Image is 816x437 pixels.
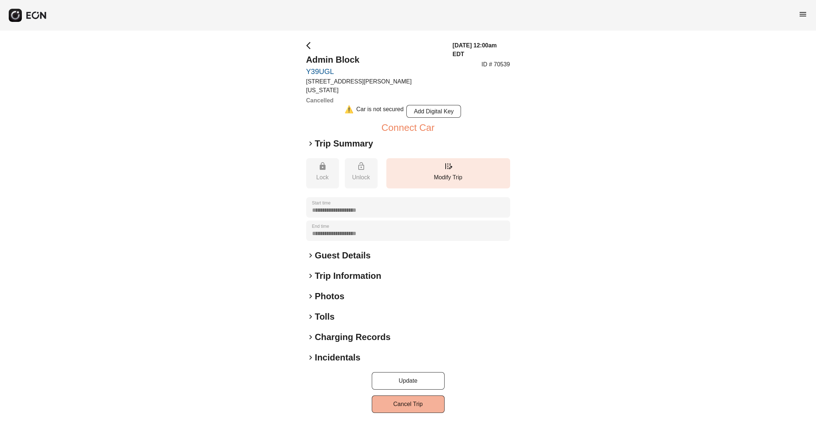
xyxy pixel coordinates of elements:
[306,41,315,50] span: arrow_back_ios
[315,138,373,149] h2: Trip Summary
[306,139,315,148] span: keyboard_arrow_right
[444,162,453,171] span: edit_road
[306,251,315,260] span: keyboard_arrow_right
[306,353,315,362] span: keyboard_arrow_right
[315,270,382,282] h2: Trip Information
[356,105,404,118] div: Car is not secured
[372,395,445,413] button: Cancel Trip
[306,272,315,280] span: keyboard_arrow_right
[315,311,335,323] h2: Tolls
[481,60,510,69] p: ID # 70539
[315,250,371,261] h2: Guest Details
[315,352,360,363] h2: Incidentals
[372,372,445,390] button: Update
[386,158,510,188] button: Modify Trip
[306,54,444,66] h2: Admin Block
[799,10,807,19] span: menu
[306,333,315,342] span: keyboard_arrow_right
[390,173,506,182] p: Modify Trip
[406,105,461,118] button: Add Digital Key
[306,77,444,95] p: [STREET_ADDRESS][PERSON_NAME][US_STATE]
[306,312,315,321] span: keyboard_arrow_right
[315,290,344,302] h2: Photos
[306,67,444,76] a: Y39UGL
[306,96,444,105] h3: Cancelled
[344,105,354,118] div: ⚠️
[382,123,435,132] button: Connect Car
[315,331,391,343] h2: Charging Records
[453,41,510,59] h3: [DATE] 12:00am EDT
[306,292,315,301] span: keyboard_arrow_right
